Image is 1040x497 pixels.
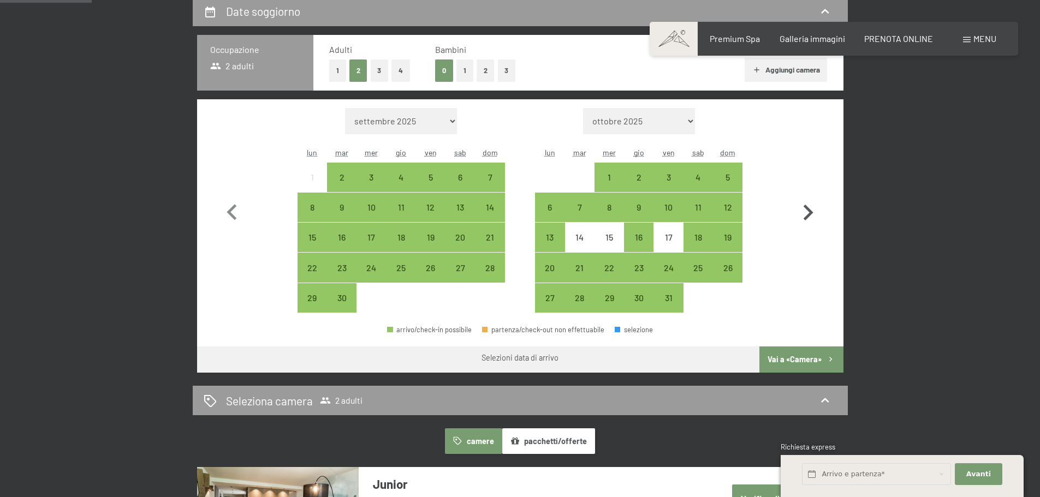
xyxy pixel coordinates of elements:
[210,44,300,56] h3: Occupazione
[320,395,362,406] span: 2 adulti
[566,294,593,321] div: 28
[566,233,593,260] div: 14
[655,294,682,321] div: 31
[299,173,326,200] div: 1
[624,193,653,222] div: Thu Oct 09 2025
[387,223,416,252] div: arrivo/check-in possibile
[692,148,704,157] abbr: sabato
[714,173,741,200] div: 5
[298,253,327,282] div: arrivo/check-in possibile
[477,59,495,82] button: 2
[685,233,712,260] div: 18
[780,33,845,44] a: Galleria immagini
[416,253,445,282] div: arrivo/check-in possibile
[299,203,326,230] div: 8
[475,193,504,222] div: Sun Sep 14 2025
[475,223,504,252] div: Sun Sep 21 2025
[713,223,742,252] div: arrivo/check-in possibile
[535,193,564,222] div: arrivo/check-in possibile
[327,193,356,222] div: Tue Sep 09 2025
[634,148,644,157] abbr: giovedì
[365,148,378,157] abbr: mercoledì
[565,283,595,313] div: Tue Oct 28 2025
[476,173,503,200] div: 7
[595,223,624,252] div: arrivo/check-in non effettuabile
[373,476,698,493] h3: Junior
[298,283,327,313] div: arrivo/check-in possibile
[298,283,327,313] div: Mon Sep 29 2025
[684,223,713,252] div: arrivo/check-in possibile
[328,264,355,291] div: 23
[226,393,313,409] h2: Seleziona camera
[445,253,475,282] div: Sat Sep 27 2025
[416,223,445,252] div: Fri Sep 19 2025
[624,193,653,222] div: arrivo/check-in possibile
[596,173,623,200] div: 1
[595,223,624,252] div: Wed Oct 15 2025
[356,193,386,222] div: Wed Sep 10 2025
[387,163,416,192] div: arrivo/check-in possibile
[625,203,652,230] div: 9
[328,173,355,200] div: 2
[713,193,742,222] div: Sun Oct 12 2025
[566,264,593,291] div: 21
[625,264,652,291] div: 23
[387,253,416,282] div: Thu Sep 25 2025
[565,283,595,313] div: arrivo/check-in possibile
[535,283,564,313] div: Mon Oct 27 2025
[329,59,346,82] button: 1
[535,283,564,313] div: arrivo/check-in possibile
[475,163,504,192] div: Sun Sep 07 2025
[388,264,415,291] div: 25
[595,283,624,313] div: arrivo/check-in possibile
[416,163,445,192] div: Fri Sep 05 2025
[714,203,741,230] div: 12
[653,253,683,282] div: arrivo/check-in possibile
[710,33,760,44] span: Premium Spa
[566,203,593,230] div: 7
[713,163,742,192] div: Sun Oct 05 2025
[759,346,843,373] button: Vai a «Camera»
[535,253,564,282] div: Mon Oct 20 2025
[299,233,326,260] div: 15
[356,223,386,252] div: Wed Sep 17 2025
[327,253,356,282] div: arrivo/check-in possibile
[685,173,712,200] div: 4
[655,173,682,200] div: 3
[624,163,653,192] div: Thu Oct 02 2025
[595,163,624,192] div: Wed Oct 01 2025
[684,163,713,192] div: arrivo/check-in possibile
[595,193,624,222] div: Wed Oct 08 2025
[573,148,586,157] abbr: martedì
[535,193,564,222] div: Mon Oct 06 2025
[596,294,623,321] div: 29
[565,223,595,252] div: Tue Oct 14 2025
[685,203,712,230] div: 11
[356,163,386,192] div: arrivo/check-in possibile
[864,33,933,44] a: PRENOTA ONLINE
[298,223,327,252] div: arrivo/check-in possibile
[335,148,348,157] abbr: martedì
[371,59,389,82] button: 3
[966,469,991,479] span: Avanti
[298,193,327,222] div: Mon Sep 08 2025
[298,163,327,192] div: arrivo/check-in non effettuabile
[502,428,595,453] button: pacchetti/offerte
[416,163,445,192] div: arrivo/check-in possibile
[388,173,415,200] div: 4
[595,253,624,282] div: Wed Oct 22 2025
[615,326,653,333] div: selezione
[955,463,1002,486] button: Avanti
[596,203,623,230] div: 8
[298,163,327,192] div: Mon Sep 01 2025
[298,253,327,282] div: Mon Sep 22 2025
[387,193,416,222] div: Thu Sep 11 2025
[356,253,386,282] div: Wed Sep 24 2025
[328,294,355,321] div: 30
[476,264,503,291] div: 28
[545,148,555,157] abbr: lunedì
[445,223,475,252] div: Sat Sep 20 2025
[445,223,475,252] div: arrivo/check-in possibile
[445,163,475,192] div: Sat Sep 06 2025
